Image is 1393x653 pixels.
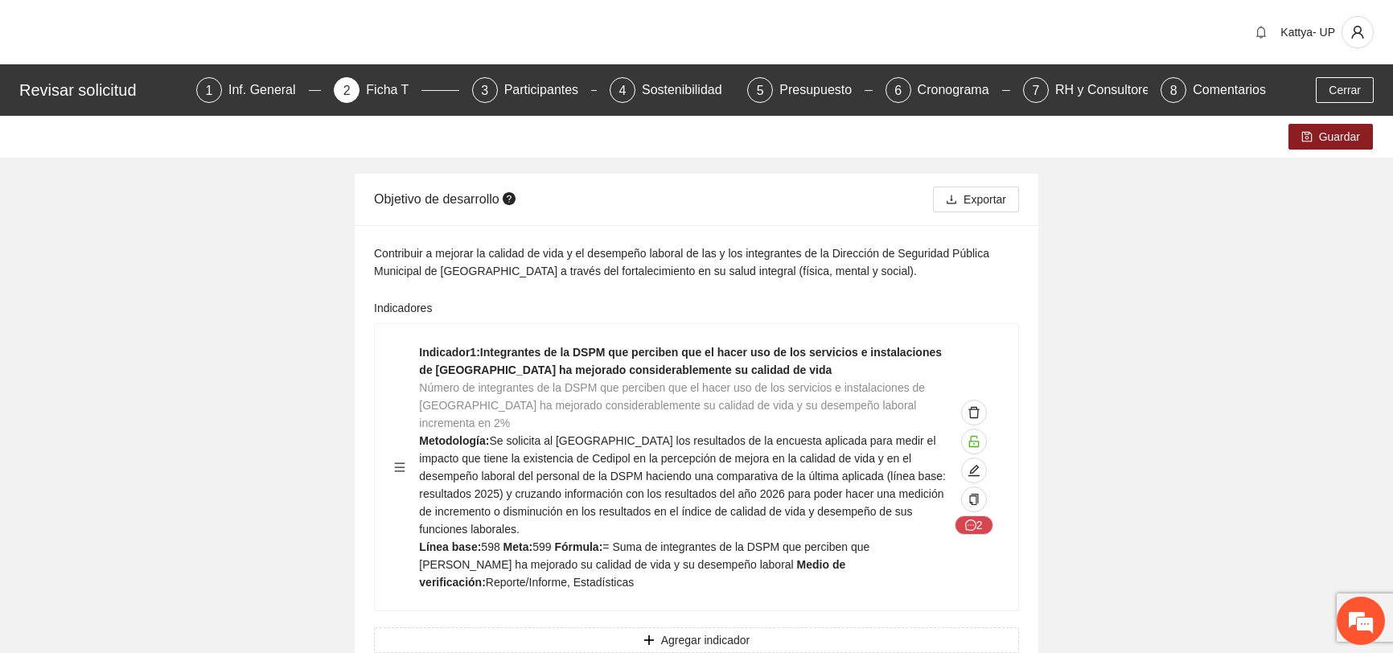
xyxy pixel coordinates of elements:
span: edit [962,464,986,477]
div: 2Ficha T [334,77,458,103]
button: saveGuardar [1288,124,1373,150]
div: Comentarios [1193,77,1266,103]
div: 6Cronograma [886,77,1010,103]
strong: Fórmula: [554,540,602,553]
span: 3 [481,84,488,97]
span: question-circle [503,192,516,205]
span: user [1342,25,1373,39]
span: Exportar [964,191,1006,208]
div: RH y Consultores [1055,77,1169,103]
div: 4Sostenibilidad [610,77,734,103]
button: copy [961,487,987,512]
div: Ficha T [366,77,421,103]
span: 598 [481,540,499,553]
span: Se solicita al [GEOGRAPHIC_DATA] los resultados de la encuesta aplicada para medir el impacto que... [419,434,946,536]
div: Sostenibilidad [642,77,735,103]
div: Cronograma [918,77,1002,103]
span: plus [643,635,655,647]
span: 7 [1032,84,1039,97]
button: plusAgregar indicador [374,627,1019,653]
span: bell [1249,26,1273,39]
button: downloadExportar [933,187,1019,212]
span: 599 [532,540,551,553]
button: edit [961,458,987,483]
div: 3Participantes [472,77,597,103]
div: Contribuir a mejorar la calidad de vida y el desempeño laboral de las y los integrantes de la Dir... [374,244,1019,280]
span: Kattya- UP [1280,26,1335,39]
button: bell [1248,19,1274,45]
div: 8Comentarios [1161,77,1266,103]
span: = Suma de integrantes de la DSPM que perciben que [PERSON_NAME] ha mejorado su calidad de vida y ... [419,540,869,571]
span: message [965,520,976,532]
div: 7RH y Consultores [1023,77,1148,103]
div: Participantes [504,77,592,103]
button: Cerrar [1316,77,1374,103]
span: 5 [757,84,764,97]
button: user [1342,16,1374,48]
span: save [1301,131,1313,144]
span: 2 [343,84,351,97]
span: download [946,194,957,207]
span: 6 [894,84,902,97]
label: Indicadores [374,299,432,317]
span: Número de integrantes de la DSPM que perciben que el hacer uso de los servicios e instalaciones d... [419,381,925,429]
strong: Metodología: [419,434,489,447]
strong: Línea base: [419,540,481,553]
span: Objetivo de desarrollo [374,192,520,206]
span: 8 [1170,84,1177,97]
span: Cerrar [1329,81,1361,99]
span: copy [968,494,980,507]
button: message2 [955,515,993,535]
div: Inf. General [228,77,309,103]
span: 1 [206,84,213,97]
span: Reporte/Informe, Estadísticas [486,576,634,589]
div: 5Presupuesto [747,77,872,103]
span: 4 [619,84,627,97]
button: delete [961,400,987,425]
strong: Indicador 1 : Integrantes de la DSPM que perciben que el hacer uso de los servicios e instalacion... [419,346,942,376]
button: unlock [961,429,987,454]
div: 1Inf. General [196,77,321,103]
span: menu [394,462,405,473]
strong: Meta: [503,540,533,553]
span: unlock [962,435,986,448]
span: delete [962,406,986,419]
div: Revisar solicitud [19,77,187,103]
span: Guardar [1319,128,1360,146]
span: Agregar indicador [661,631,750,649]
div: Presupuesto [779,77,865,103]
